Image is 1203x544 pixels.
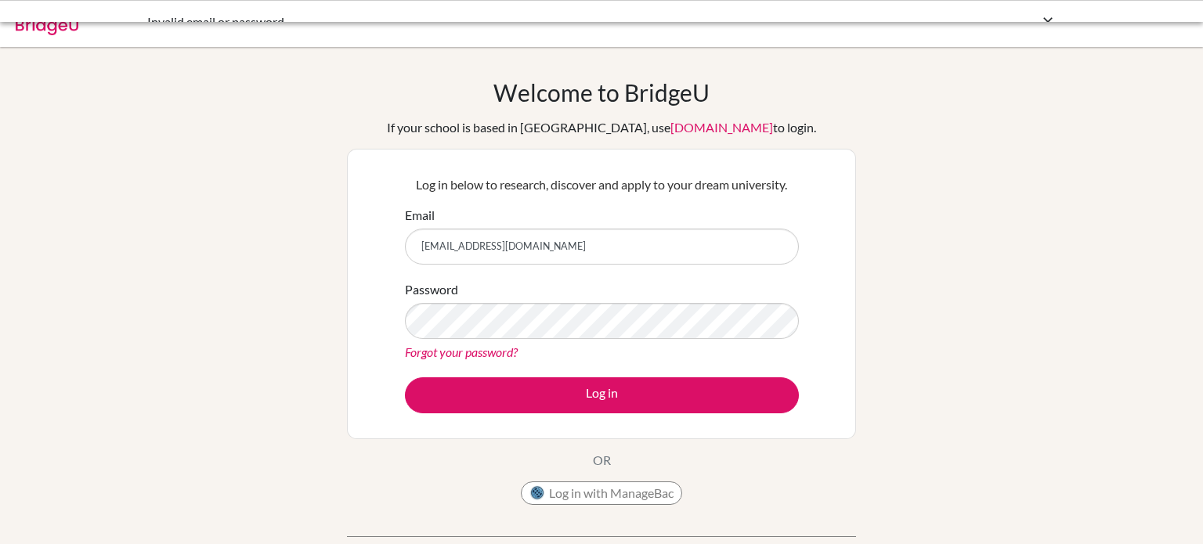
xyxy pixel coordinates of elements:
[405,175,799,194] p: Log in below to research, discover and apply to your dream university.
[593,451,611,470] p: OR
[405,280,458,299] label: Password
[387,118,816,137] div: If your school is based in [GEOGRAPHIC_DATA], use to login.
[405,344,518,359] a: Forgot your password?
[521,481,682,505] button: Log in with ManageBac
[670,120,773,135] a: [DOMAIN_NAME]
[147,13,821,31] div: Invalid email or password.
[405,377,799,413] button: Log in
[493,78,710,106] h1: Welcome to BridgeU
[405,206,435,225] label: Email
[16,10,78,35] img: Bridge-U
